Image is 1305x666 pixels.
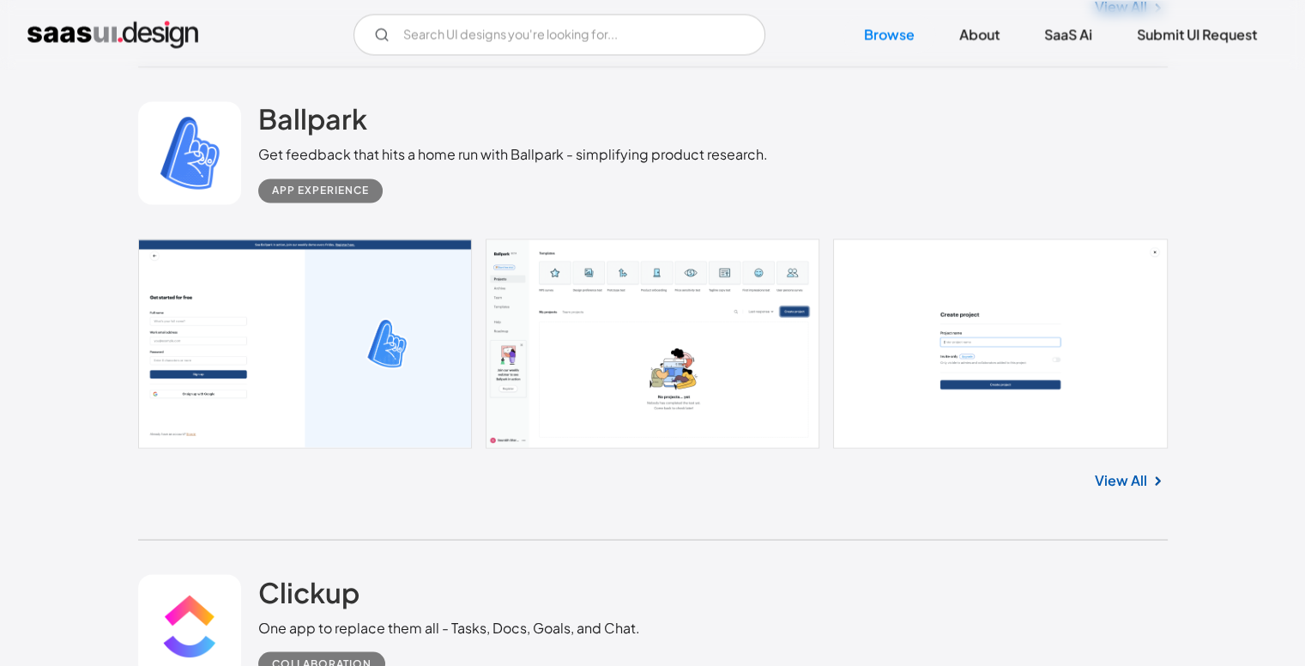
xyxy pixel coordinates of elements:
a: Submit UI Request [1116,15,1278,53]
a: View All [1095,469,1147,490]
a: SaaS Ai [1024,15,1113,53]
a: home [27,21,198,48]
a: About [939,15,1020,53]
div: App Experience [272,180,369,201]
input: Search UI designs you're looking for... [353,14,765,55]
a: Clickup [258,574,359,617]
a: Ballpark [258,101,367,144]
form: Email Form [353,14,765,55]
h2: Clickup [258,574,359,608]
div: Get feedback that hits a home run with Ballpark - simplifying product research. [258,144,768,165]
h2: Ballpark [258,101,367,136]
div: One app to replace them all - Tasks, Docs, Goals, and Chat. [258,617,640,638]
a: Browse [843,15,935,53]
